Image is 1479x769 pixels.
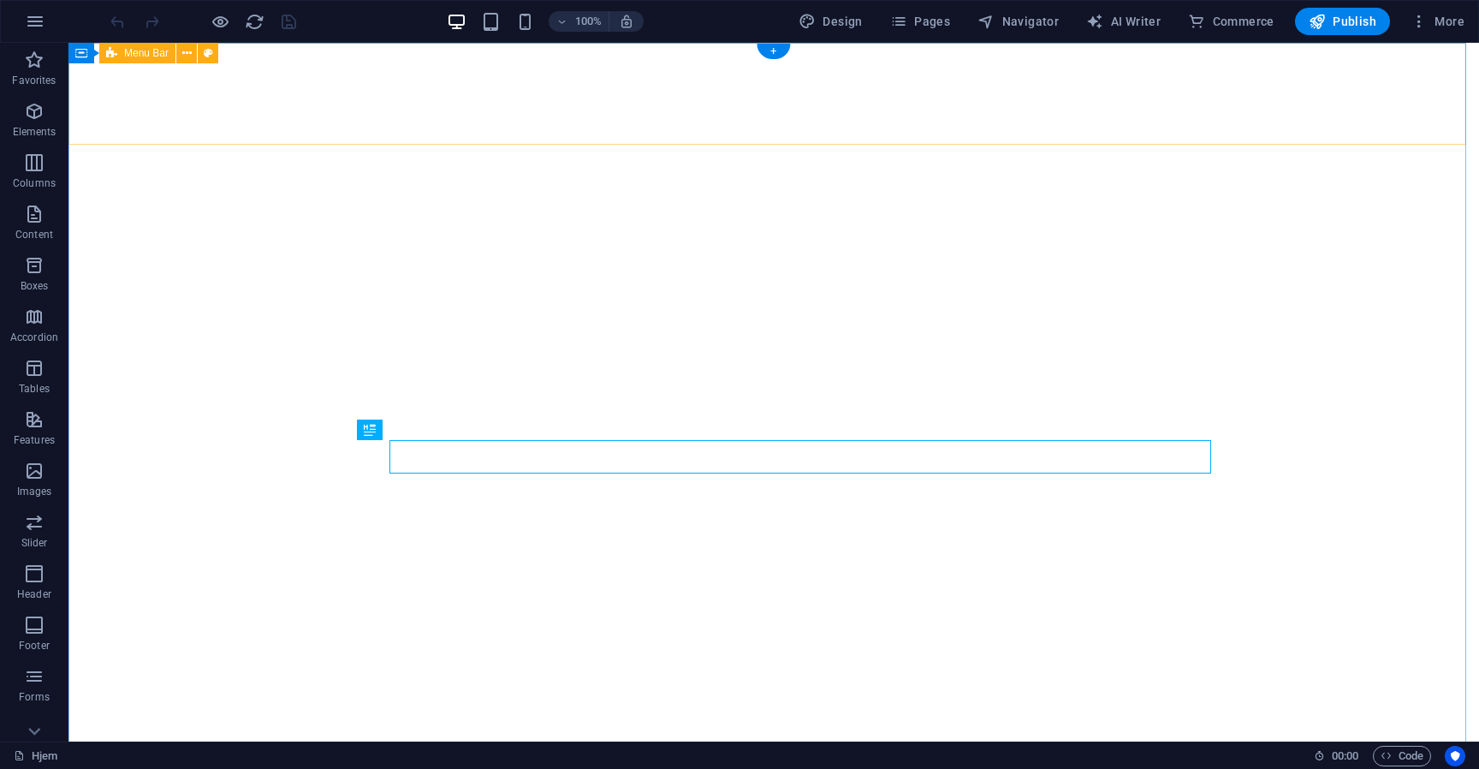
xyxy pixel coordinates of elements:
button: Navigator [971,8,1066,35]
p: Favorites [12,74,56,87]
h6: Session time [1314,746,1359,766]
button: Usercentrics [1445,746,1465,766]
span: Design [799,13,863,30]
p: Forms [19,690,50,704]
p: Accordion [10,331,58,344]
button: Code [1373,746,1431,766]
a: Click to cancel selection. Double-click to open Pages [14,746,57,766]
p: Boxes [21,279,49,293]
span: : [1344,749,1346,762]
p: Footer [19,639,50,653]
button: reload [244,11,264,32]
p: Images [17,485,52,498]
span: Publish [1309,13,1376,30]
p: Content [15,228,53,241]
button: Publish [1295,8,1390,35]
span: Menu Bar [124,48,169,58]
p: Elements [13,125,56,139]
button: Click here to leave preview mode and continue editing [210,11,230,32]
button: 100% [549,11,609,32]
span: AI Writer [1086,13,1161,30]
span: Navigator [977,13,1059,30]
i: On resize automatically adjust zoom level to fit chosen device. [619,14,634,29]
p: Header [17,587,51,601]
button: Pages [883,8,957,35]
div: Design (Ctrl+Alt+Y) [792,8,870,35]
div: + [757,44,790,59]
p: Features [14,433,55,447]
button: AI Writer [1079,8,1167,35]
button: Commerce [1181,8,1281,35]
span: Pages [890,13,950,30]
span: 00 00 [1332,746,1358,766]
button: More [1404,8,1471,35]
button: Design [792,8,870,35]
i: Reload page [245,12,264,32]
p: Columns [13,176,56,190]
p: Tables [19,382,50,396]
h6: 100% [574,11,602,32]
span: Commerce [1188,13,1274,30]
p: Slider [21,536,48,550]
span: More [1411,13,1464,30]
span: Code [1381,746,1423,766]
